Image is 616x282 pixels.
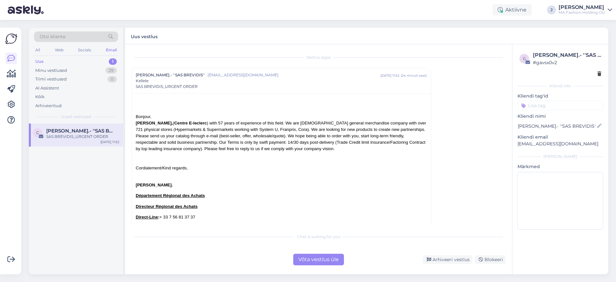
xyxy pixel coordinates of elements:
[40,33,65,40] span: Otsi kliente
[136,165,427,171] div: Cordialement/Kind regards,
[136,215,158,219] u: Direct-Line
[54,46,65,54] div: Web
[518,163,603,170] p: Märkmed
[61,114,91,120] span: Uued vestlused
[559,5,612,15] a: [PERSON_NAME]MA Fashion Holding OÜ
[36,130,39,135] span: C
[208,72,381,78] span: [EMAIL_ADDRESS][DOMAIN_NAME]
[423,255,472,264] div: Arhiveeri vestlus
[35,76,67,82] div: Tiimi vestlused
[381,73,399,78] div: [DATE] 11:52
[35,85,59,91] div: AI Assistent
[547,5,556,14] div: J
[35,58,44,65] div: Uus
[77,46,92,54] div: Socials
[105,46,118,54] div: Email
[100,140,119,144] div: [DATE] 11:52
[559,10,605,15] div: MA Fashion Holding OÜ
[35,103,62,109] div: Arhiveeritud
[109,58,117,65] div: 1
[492,4,532,16] div: Aktiivne
[34,46,41,54] div: All
[518,113,603,120] p: Kliendi nimi
[518,83,603,89] div: Kliendi info
[559,5,605,10] div: [PERSON_NAME]
[518,123,596,130] input: Lisa nimi
[106,67,117,74] div: 29
[136,72,205,78] span: [PERSON_NAME].- ''SAS BREVIDIS''
[136,78,149,83] span: Kellele :
[523,56,526,61] span: g
[46,128,113,134] span: Charles Bossé.- ''SAS BREVIDIS''
[189,121,207,125] b: E-leclerc
[136,214,427,220] div: + 33 7 56 81 37 37
[401,73,427,78] div: ( 24 minuti eest )
[5,33,17,45] img: Askly Logo
[518,134,603,141] p: Kliendi email
[136,114,427,120] div: Bonjour,
[35,94,45,100] div: Kõik
[136,121,173,125] b: [PERSON_NAME],
[136,215,159,219] b: :
[136,193,205,198] u: Département Régional des Achats
[107,76,117,82] div: 0
[518,101,603,110] input: Lisa tag
[518,93,603,99] p: Kliendi tag'id
[132,55,506,60] div: Vestlus algas
[132,234,506,240] div: Chat is waiting for you
[533,51,601,59] div: [PERSON_NAME].- ''SAS BREVIDIS''
[136,84,198,90] span: SAS BREVIDIS_URGENT ORDER
[35,67,67,74] div: Minu vestlused
[475,255,506,264] div: Blokeeri
[518,141,603,147] p: [EMAIL_ADDRESS][DOMAIN_NAME]
[293,254,344,265] div: Võta vestlus üle
[136,204,198,209] u: Directeur Régional des Achats
[136,120,427,152] div: ( ) with 57 years of experience of this field. We are [DEMOGRAPHIC_DATA] general merchandise comp...
[518,154,603,159] div: [PERSON_NAME]
[46,134,119,140] div: SAS BREVIDIS_URGENT ORDER
[174,121,188,125] b: Centre
[136,183,173,187] b: [PERSON_NAME].
[131,31,158,40] label: Uus vestlus
[533,59,601,66] div: # gavsx0v2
